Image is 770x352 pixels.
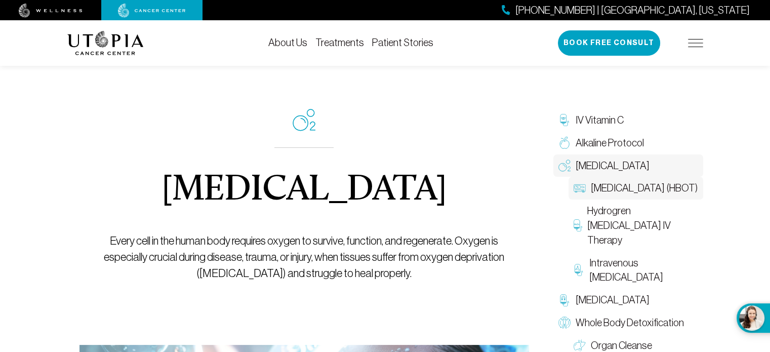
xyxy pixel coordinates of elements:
[553,109,703,132] a: IV Vitamin C
[576,293,650,307] span: [MEDICAL_DATA]
[574,339,586,351] img: Organ Cleanse
[102,233,506,282] p: Every cell in the human body requires oxygen to survive, function, and regenerate. Oxygen is espe...
[589,256,698,285] span: Intravenous [MEDICAL_DATA]
[688,39,703,47] img: icon-hamburger
[553,154,703,177] a: [MEDICAL_DATA]
[569,200,703,251] a: Hydrogren [MEDICAL_DATA] IV Therapy
[558,317,571,329] img: Whole Body Detoxification
[161,172,447,209] h1: [MEDICAL_DATA]
[315,37,364,48] a: Treatments
[558,160,571,172] img: Oxygen Therapy
[574,264,584,276] img: Intravenous Ozone Therapy
[587,204,698,247] span: Hydrogren [MEDICAL_DATA] IV Therapy
[553,289,703,311] a: [MEDICAL_DATA]
[515,3,750,18] span: [PHONE_NUMBER] | [GEOGRAPHIC_DATA], [US_STATE]
[558,137,571,149] img: Alkaline Protocol
[558,294,571,306] img: Chelation Therapy
[558,114,571,126] img: IV Vitamin C
[574,182,586,194] img: Hyperbaric Oxygen Therapy (HBOT)
[576,159,650,173] span: [MEDICAL_DATA]
[569,177,703,200] a: [MEDICAL_DATA] (HBOT)
[558,30,660,56] button: Book Free Consult
[118,4,186,18] img: cancer center
[19,4,83,18] img: wellness
[591,181,698,195] span: [MEDICAL_DATA] (HBOT)
[576,113,624,128] span: IV Vitamin C
[553,311,703,334] a: Whole Body Detoxification
[574,219,582,231] img: Hydrogren Peroxide IV Therapy
[553,132,703,154] a: Alkaline Protocol
[569,252,703,289] a: Intravenous [MEDICAL_DATA]
[576,316,684,330] span: Whole Body Detoxification
[576,136,644,150] span: Alkaline Protocol
[502,3,750,18] a: [PHONE_NUMBER] | [GEOGRAPHIC_DATA], [US_STATE]
[293,109,315,131] img: icon
[372,37,433,48] a: Patient Stories
[67,31,144,55] img: logo
[268,37,307,48] a: About Us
